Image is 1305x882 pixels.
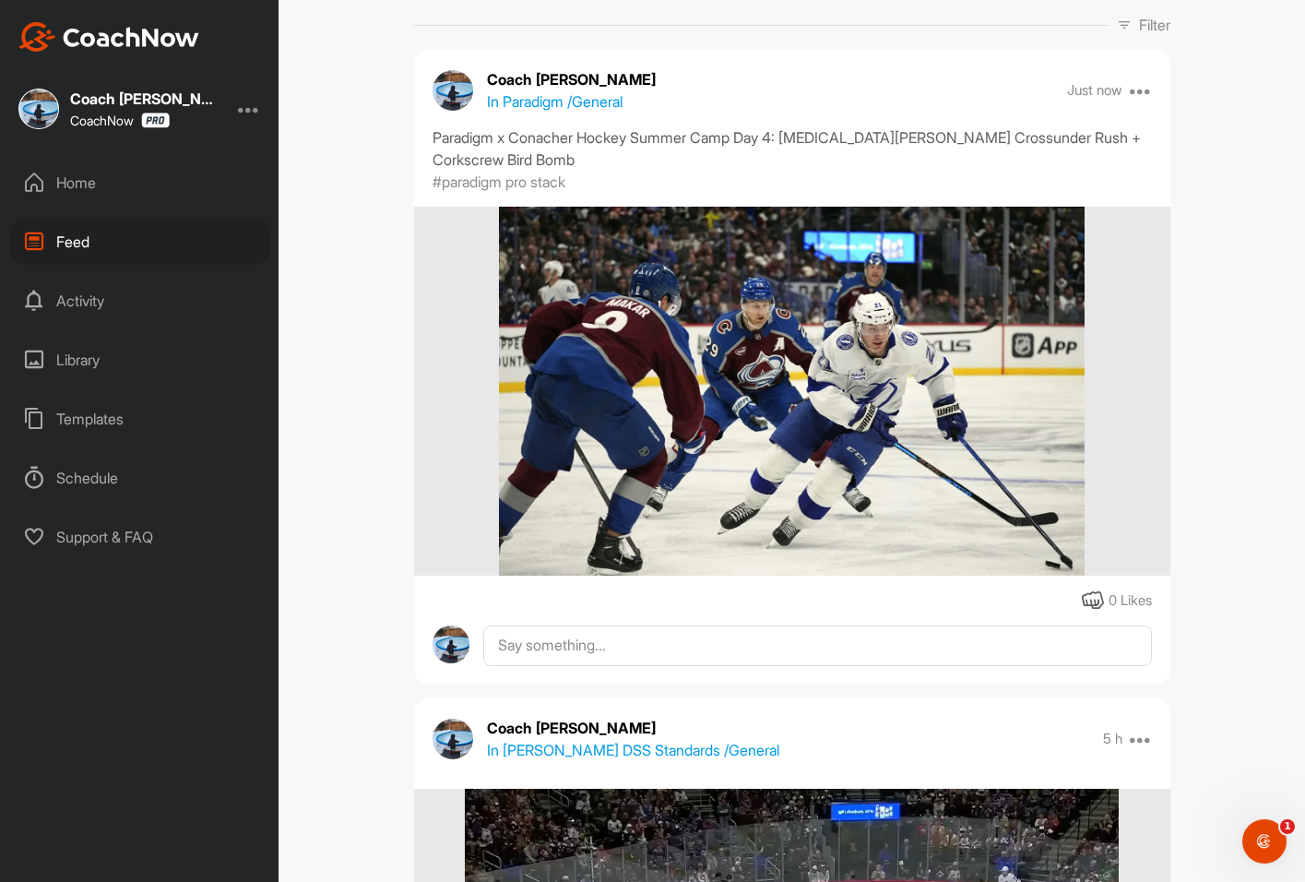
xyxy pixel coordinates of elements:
p: In [PERSON_NAME] DSS Standards / General [487,739,779,761]
div: Support & FAQ [10,514,270,560]
div: Library [10,337,270,383]
div: Coach [PERSON_NAME] [70,91,218,106]
img: CoachNow [18,22,199,52]
div: Home [10,160,270,206]
img: avatar [433,70,473,111]
img: square_9c4a4b4bc6844270c1d3c4487770f3a3.jpg [18,89,59,129]
img: media [499,207,1085,576]
div: Templates [10,396,270,442]
div: Schedule [10,455,270,501]
p: #paradigm pro stack [433,171,565,193]
p: In Paradigm / General [487,90,623,113]
div: Paradigm x Conacher Hockey Summer Camp Day 4: [MEDICAL_DATA][PERSON_NAME] Crossunder Rush + Corks... [433,126,1152,171]
div: CoachNow [70,113,170,128]
span: 1 [1280,819,1295,834]
p: Just now [1067,81,1122,100]
div: 0 Likes [1109,590,1152,612]
img: avatar [433,626,470,663]
p: Coach [PERSON_NAME] [487,717,779,739]
div: Feed [10,219,270,265]
img: avatar [433,719,473,759]
img: CoachNow Pro [141,113,170,128]
p: Filter [1139,14,1170,36]
iframe: Intercom live chat [1242,819,1287,864]
p: 5 h [1103,730,1122,748]
div: Activity [10,278,270,324]
p: Coach [PERSON_NAME] [487,68,656,90]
